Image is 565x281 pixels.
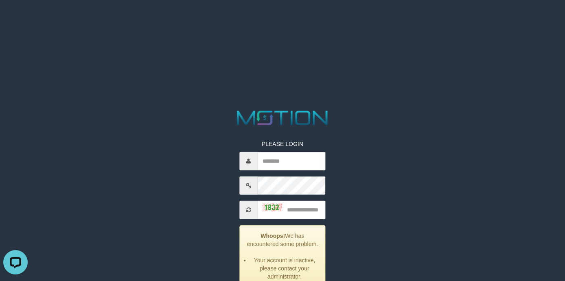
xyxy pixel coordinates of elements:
p: PLEASE LOGIN [240,140,326,148]
li: Your account is inactive, please contact your administrator. [250,256,319,281]
img: captcha [262,203,282,211]
strong: Whoops! [260,233,285,239]
button: Open LiveChat chat widget [3,3,28,28]
img: MOTION_logo.png [233,108,332,128]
